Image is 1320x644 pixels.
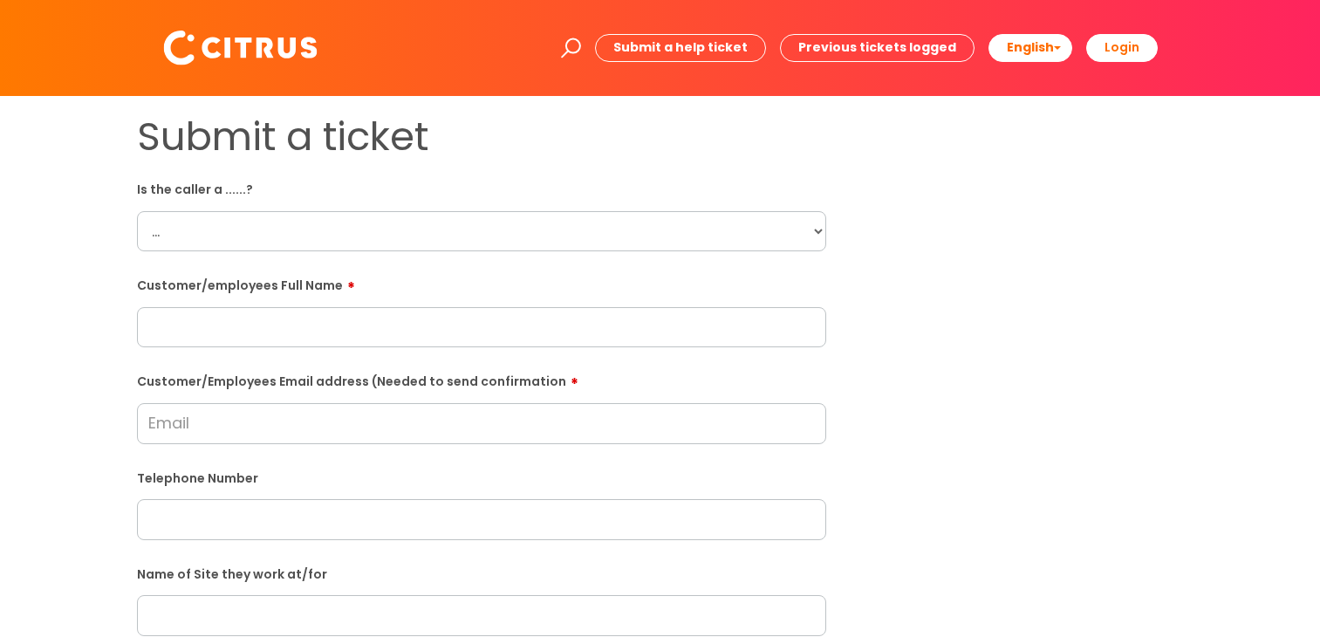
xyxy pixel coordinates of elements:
[1007,38,1054,56] span: English
[137,272,826,293] label: Customer/employees Full Name
[137,179,826,197] label: Is the caller a ......?
[137,403,826,443] input: Email
[137,368,826,389] label: Customer/Employees Email address (Needed to send confirmation
[780,34,975,61] a: Previous tickets logged
[137,113,826,161] h1: Submit a ticket
[1105,38,1139,56] b: Login
[1086,34,1158,61] a: Login
[137,564,826,582] label: Name of Site they work at/for
[137,468,826,486] label: Telephone Number
[595,34,766,61] a: Submit a help ticket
